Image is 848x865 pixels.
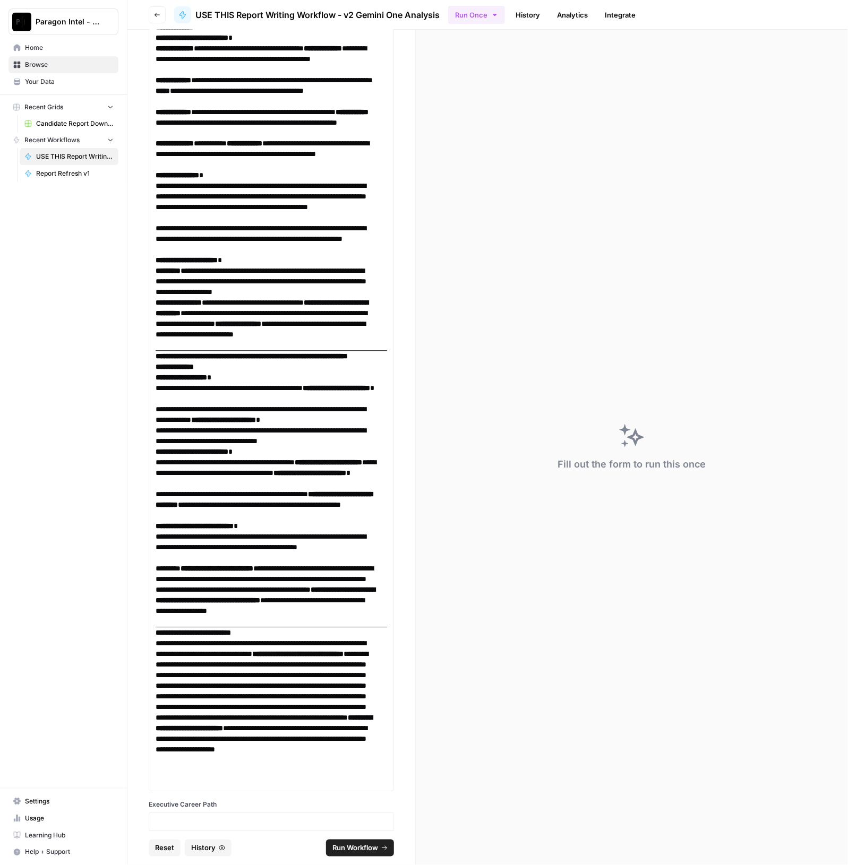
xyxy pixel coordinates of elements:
[598,6,642,23] a: Integrate
[8,56,118,73] a: Browse
[8,827,118,844] a: Learning Hub
[8,132,118,148] button: Recent Workflows
[8,99,118,115] button: Recent Grids
[149,840,181,857] button: Reset
[36,152,114,161] span: USE THIS Report Writing Workflow - v2 Gemini One Analysis
[25,831,114,840] span: Learning Hub
[36,16,100,27] span: Paragon Intel - Bill / Ty / [PERSON_NAME] R&D
[8,810,118,827] a: Usage
[25,43,114,53] span: Home
[20,165,118,182] a: Report Refresh v1
[12,12,31,31] img: Paragon Intel - Bill / Ty / Colby R&D Logo
[155,843,174,853] span: Reset
[25,60,114,70] span: Browse
[8,39,118,56] a: Home
[24,102,63,112] span: Recent Grids
[191,843,216,853] span: History
[332,843,378,853] span: Run Workflow
[8,793,118,810] a: Settings
[8,844,118,861] button: Help + Support
[326,840,394,857] button: Run Workflow
[195,8,440,21] span: USE THIS Report Writing Workflow - v2 Gemini One Analysis
[558,457,706,472] div: Fill out the form to run this once
[25,847,114,857] span: Help + Support
[149,800,394,809] label: Executive Career Path
[25,797,114,806] span: Settings
[8,73,118,90] a: Your Data
[8,8,118,35] button: Workspace: Paragon Intel - Bill / Ty / Colby R&D
[20,115,118,132] a: Candidate Report Download Sheet
[36,169,114,178] span: Report Refresh v1
[551,6,594,23] a: Analytics
[25,77,114,87] span: Your Data
[185,840,232,857] button: History
[448,6,505,24] button: Run Once
[20,148,118,165] a: USE THIS Report Writing Workflow - v2 Gemini One Analysis
[174,6,440,23] a: USE THIS Report Writing Workflow - v2 Gemini One Analysis
[24,135,80,145] span: Recent Workflows
[25,814,114,823] span: Usage
[36,119,114,128] span: Candidate Report Download Sheet
[509,6,546,23] a: History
